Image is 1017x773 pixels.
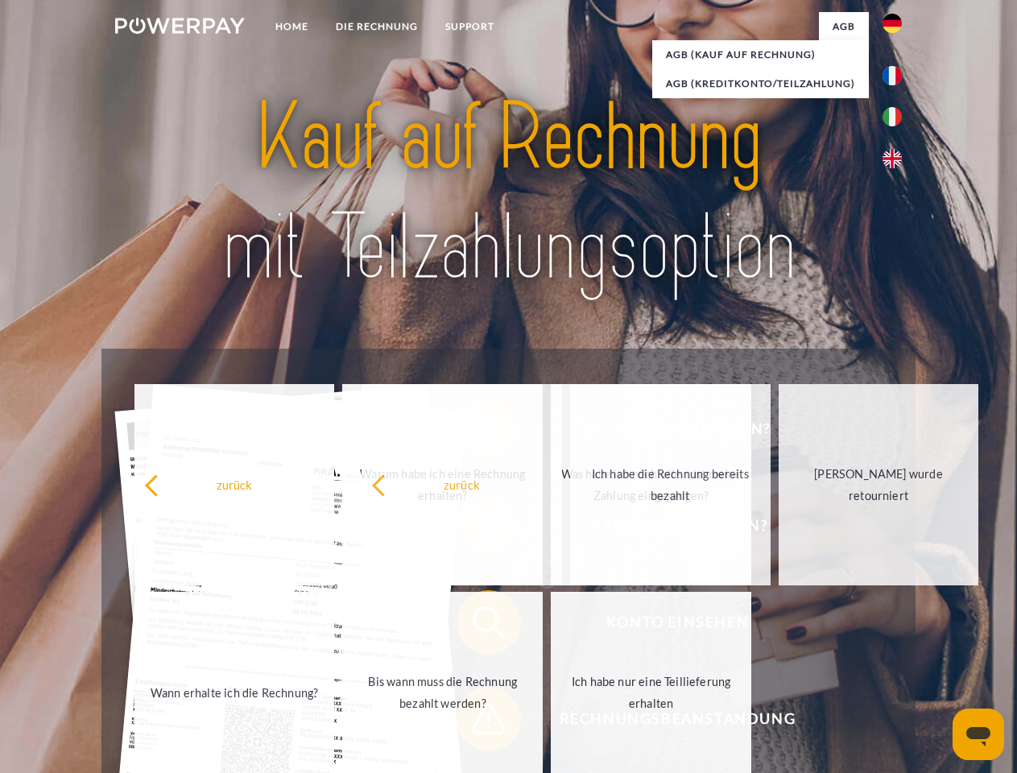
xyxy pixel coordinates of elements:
iframe: Schaltfläche zum Öffnen des Messaging-Fensters [953,709,1004,760]
a: AGB (Kreditkonto/Teilzahlung) [652,69,869,98]
div: Ich habe die Rechnung bereits bezahlt [580,463,761,506]
img: title-powerpay_de.svg [154,77,863,308]
a: agb [819,12,869,41]
div: [PERSON_NAME] wurde retourniert [788,463,969,506]
img: logo-powerpay-white.svg [115,18,245,34]
a: DIE RECHNUNG [322,12,432,41]
a: Home [262,12,322,41]
a: SUPPORT [432,12,508,41]
div: Ich habe nur eine Teillieferung erhalten [560,671,742,714]
div: Wann erhalte ich die Rechnung? [144,681,325,703]
div: Bis wann muss die Rechnung bezahlt werden? [352,671,533,714]
img: it [883,107,902,126]
img: fr [883,66,902,85]
a: AGB (Kauf auf Rechnung) [652,40,869,69]
div: zurück [144,473,325,495]
img: de [883,14,902,33]
img: en [883,149,902,168]
div: zurück [371,473,552,495]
